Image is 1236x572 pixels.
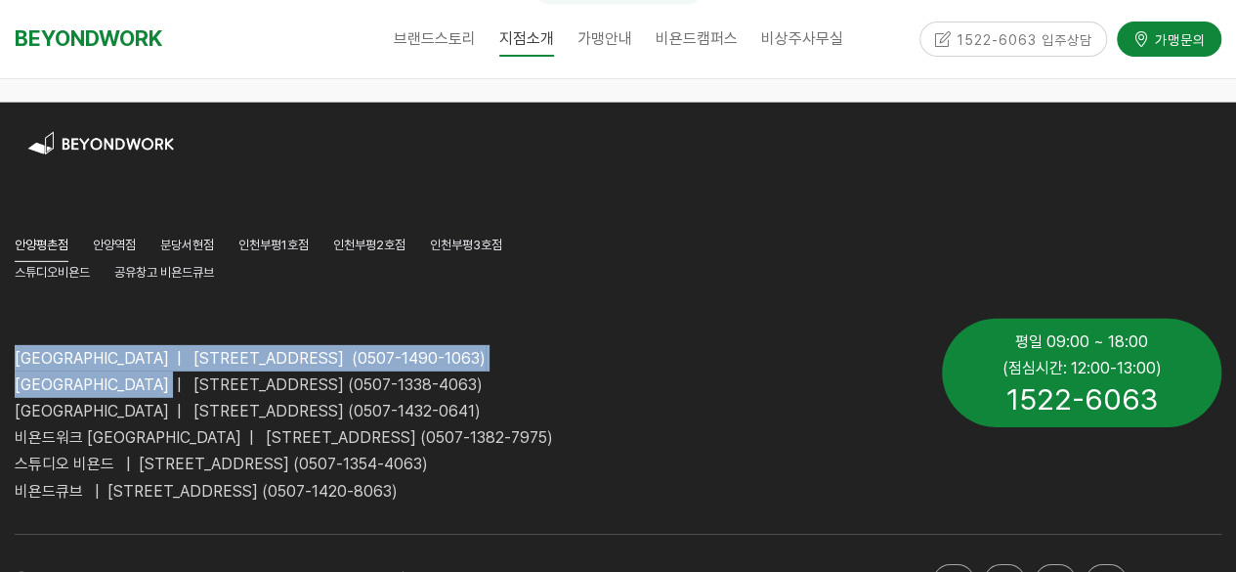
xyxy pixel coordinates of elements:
[15,21,162,57] a: BEYONDWORK
[566,15,644,64] a: 가맹안내
[15,428,553,447] span: 비욘드워크 [GEOGRAPHIC_DATA] | [STREET_ADDRESS] (0507-1382-7975)
[644,15,749,64] a: 비욘드캠퍼스
[15,349,486,368] span: [GEOGRAPHIC_DATA] | [STREET_ADDRESS] (0507-1490-1063)
[160,235,214,261] a: 분당서현점
[15,402,481,420] span: [GEOGRAPHIC_DATA] | [STREET_ADDRESS] (0507-1432-0641)
[656,29,738,48] span: 비욘드캠퍼스
[93,235,136,261] a: 안양역점
[160,238,214,252] span: 분당서현점
[15,265,90,280] span: 스튜디오비욘드
[15,375,483,394] span: [GEOGRAPHIC_DATA] | [STREET_ADDRESS] (0507-1338-4063)
[114,265,214,280] span: 공유창고 비욘드큐브
[430,235,502,261] a: 인천부평3호점
[333,235,405,261] a: 인천부평2호점
[430,238,502,252] span: 인천부평3호점
[15,262,90,288] a: 스튜디오비욘드
[15,482,398,501] span: 비욘드큐브 | [STREET_ADDRESS] (0507-1420-8063)
[93,238,136,252] span: 안양역점
[114,262,214,288] a: 공유창고 비욘드큐브
[394,29,476,48] span: 브랜드스토리
[761,29,843,48] span: 비상주사무실
[1149,26,1206,46] span: 가맹문의
[15,238,68,252] span: 안양평촌점
[15,235,68,262] a: 안양평촌점
[1117,19,1221,53] a: 가맹문의
[749,15,855,64] a: 비상주사무실
[577,29,632,48] span: 가맹안내
[382,15,488,64] a: 브랜드스토리
[488,15,566,64] a: 지점소개
[238,235,309,261] a: 인천부평1호점
[1005,381,1157,417] span: 1522-6063
[15,455,428,473] span: 스튜디오 비욘드 | [STREET_ADDRESS] (0507-1354-4063)
[1015,332,1148,351] span: 평일 09:00 ~ 18:00
[499,22,554,57] span: 지점소개
[1002,359,1161,377] span: (점심시간: 12:00-13:00)
[238,238,309,252] span: 인천부평1호점
[333,238,405,252] span: 인천부평2호점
